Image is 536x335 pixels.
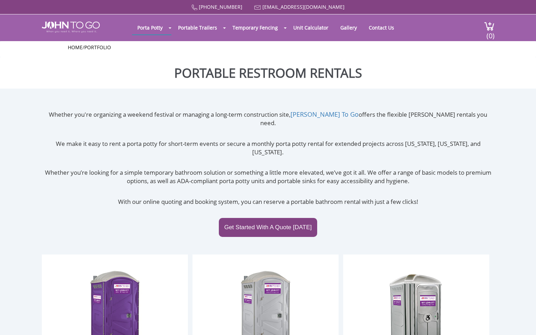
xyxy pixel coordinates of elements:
img: JOHN to go [42,21,100,33]
p: We make it easy to rent a porta potty for short-term events or secure a monthly porta potty renta... [42,140,495,157]
a: Temporary Fencing [227,21,283,34]
img: Mail [254,5,261,10]
p: Whether you're organizing a weekend festival or managing a long-term construction site, offers th... [42,110,495,128]
a: Unit Calculator [288,21,334,34]
a: Porta Potty [132,21,168,34]
img: cart a [484,21,495,31]
a: [PERSON_NAME] To Go [290,110,359,118]
a: Portable Trailers [173,21,222,34]
img: Call [191,5,197,11]
a: Portfolio [84,44,111,51]
a: [PHONE_NUMBER] [199,4,242,10]
span: (0) [486,25,495,40]
a: Gallery [335,21,362,34]
a: Home [68,44,83,51]
p: With our online quoting and booking system, you can reserve a portable bathroom rental with just ... [42,198,495,206]
a: Contact Us [364,21,399,34]
p: Whether you’re looking for a simple temporary bathroom solution or something a little more elevat... [42,168,495,186]
a: Get Started With A Quote [DATE] [219,218,317,237]
ul: / [68,44,468,51]
a: [EMAIL_ADDRESS][DOMAIN_NAME] [262,4,345,10]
